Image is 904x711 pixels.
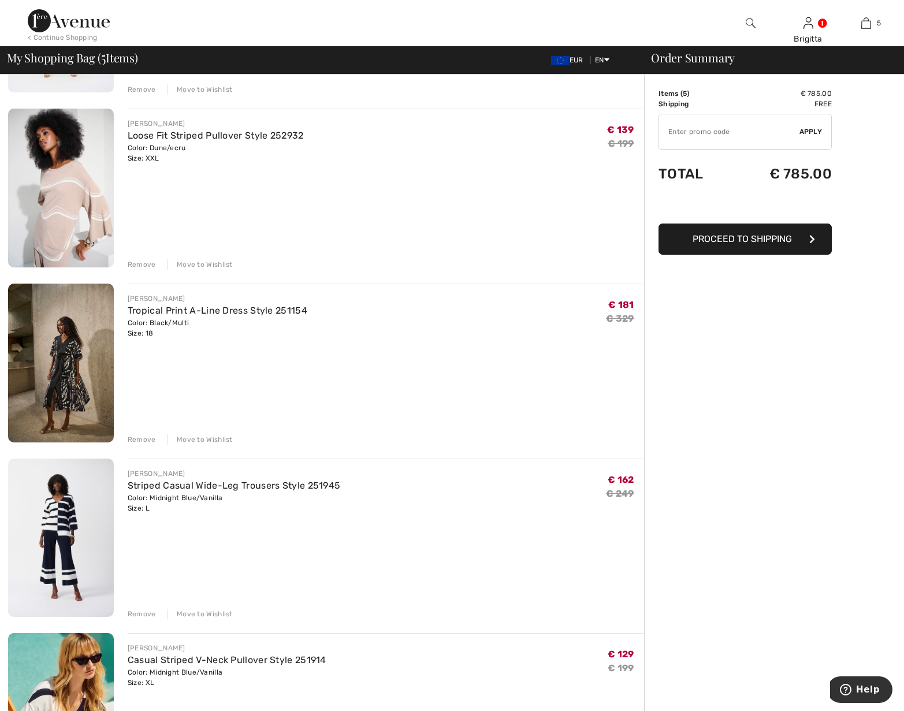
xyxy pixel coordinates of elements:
[128,84,156,95] div: Remove
[8,284,114,442] img: Tropical Print A-Line Dress Style 251154
[167,259,233,270] div: Move to Wishlist
[608,299,634,310] span: € 181
[799,126,823,137] span: Apply
[861,16,871,30] img: My Bag
[607,124,634,135] span: € 139
[128,118,304,129] div: [PERSON_NAME]
[28,9,110,32] img: 1ère Avenue
[608,474,634,485] span: € 162
[551,56,588,64] span: EUR
[8,109,114,267] img: Loose Fit Striped Pullover Style 252932
[167,84,233,95] div: Move to Wishlist
[128,143,304,163] div: Color: Dune/ecru Size: XXL
[606,313,634,324] s: € 329
[780,33,836,45] div: Brigitta
[167,434,233,445] div: Move to Wishlist
[128,468,341,479] div: [PERSON_NAME]
[8,459,114,617] img: Striped Casual Wide-Leg Trousers Style 251945
[731,154,832,193] td: € 785.00
[101,49,106,64] span: 5
[606,488,634,499] s: € 249
[731,88,832,99] td: € 785.00
[659,224,832,255] button: Proceed to Shipping
[128,305,307,316] a: Tropical Print A-Line Dress Style 251154
[128,654,326,665] a: Casual Striped V-Neck Pullover Style 251914
[659,193,832,219] iframe: PayPal
[595,56,609,64] span: EN
[128,293,307,304] div: [PERSON_NAME]
[167,609,233,619] div: Move to Wishlist
[803,17,813,28] a: Sign In
[731,99,832,109] td: Free
[659,99,731,109] td: Shipping
[608,649,634,660] span: € 129
[608,662,634,673] s: € 199
[128,493,341,513] div: Color: Midnight Blue/Vanilla Size: L
[128,259,156,270] div: Remove
[659,88,731,99] td: Items ( )
[659,114,799,149] input: Promo code
[637,52,897,64] div: Order Summary
[128,609,156,619] div: Remove
[128,434,156,445] div: Remove
[551,56,570,65] img: Euro
[659,154,731,193] td: Total
[608,138,634,149] s: € 199
[693,233,792,244] span: Proceed to Shipping
[830,676,892,705] iframe: Opens a widget where you can find more information
[128,318,307,338] div: Color: Black/Multi Size: 18
[683,90,687,98] span: 5
[28,32,98,43] div: < Continue Shopping
[128,480,341,491] a: Striped Casual Wide-Leg Trousers Style 251945
[128,667,326,688] div: Color: Midnight Blue/Vanilla Size: XL
[877,18,881,28] span: 5
[7,52,138,64] span: My Shopping Bag ( Items)
[128,643,326,653] div: [PERSON_NAME]
[128,130,304,141] a: Loose Fit Striped Pullover Style 252932
[746,16,756,30] img: search the website
[803,16,813,30] img: My Info
[838,16,894,30] a: 5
